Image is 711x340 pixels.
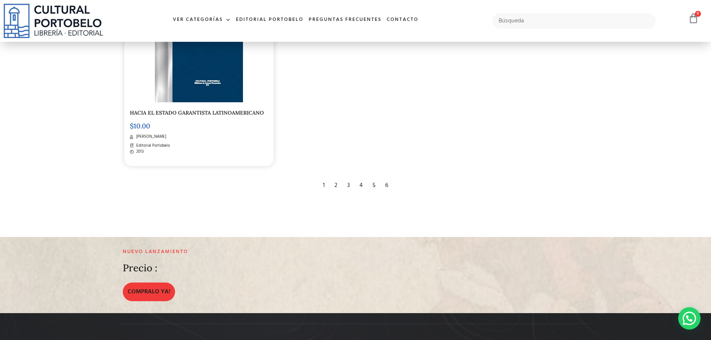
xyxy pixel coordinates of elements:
div: 6 [381,177,392,194]
div: 2 [331,177,341,194]
span: 0 [695,11,701,17]
span: $ [130,122,134,130]
a: Preguntas frecuentes [306,12,384,28]
span: 2013 [134,149,144,155]
bdi: 10.00 [130,122,150,130]
span: Editorial Portobelo [134,143,170,149]
a: Ver Categorías [170,12,233,28]
div: 3 [343,177,353,194]
a: HACIA EL ESTADO GARANTISTA LATINOAMERICANO [130,109,264,116]
div: 4 [356,177,367,194]
div: 1 [319,177,328,194]
input: Búsqueda [492,13,656,29]
a: 0 [688,13,699,24]
a: Editorial Portobelo [233,12,306,28]
a: COMPRALO YA! [123,283,175,301]
span: [PERSON_NAME] [134,134,166,140]
div: 5 [369,177,379,194]
a: Contacto [384,12,421,28]
span: COMPRALO YA! [128,287,170,296]
h2: Nuevo lanzamiento [123,249,433,255]
h2: Precio : [123,263,158,274]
